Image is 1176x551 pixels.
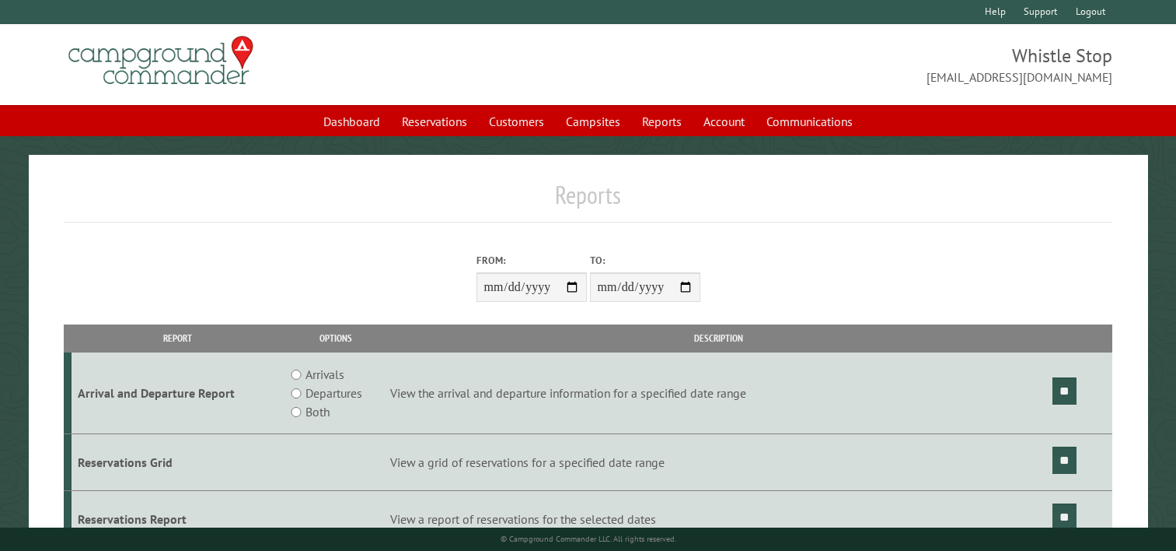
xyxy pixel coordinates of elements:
[388,325,1050,352] th: Description
[501,534,676,544] small: © Campground Commander LLC. All rights reserved.
[388,434,1050,491] td: View a grid of reservations for a specified date range
[314,107,389,136] a: Dashboard
[64,30,258,91] img: Campground Commander
[72,353,284,434] td: Arrival and Departure Report
[72,490,284,547] td: Reservations Report
[72,325,284,352] th: Report
[557,107,630,136] a: Campsites
[694,107,754,136] a: Account
[588,43,1113,86] span: Whistle Stop [EMAIL_ADDRESS][DOMAIN_NAME]
[388,490,1050,547] td: View a report of reservations for the selected dates
[590,253,700,268] label: To:
[305,384,362,402] label: Departures
[64,180,1112,223] h1: Reports
[305,402,330,421] label: Both
[633,107,691,136] a: Reports
[393,107,476,136] a: Reservations
[480,107,553,136] a: Customers
[757,107,862,136] a: Communications
[284,325,388,352] th: Options
[72,434,284,491] td: Reservations Grid
[476,253,587,268] label: From:
[305,365,344,384] label: Arrivals
[388,353,1050,434] td: View the arrival and departure information for a specified date range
